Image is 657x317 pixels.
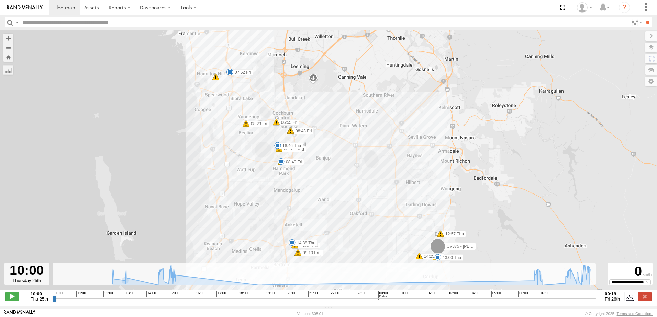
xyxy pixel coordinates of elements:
span: Thu 25th Sep 2025 [31,296,48,302]
label: Close [638,292,652,301]
span: Fri 26th Sep 2025 [605,296,620,302]
label: 12:57 Thu [441,231,466,237]
label: 14:38 Thu [292,240,318,246]
i: ? [619,2,630,13]
span: 15:00 [168,291,178,297]
label: 09:10 Fri [298,250,321,256]
span: 18:00 [238,291,248,297]
label: 08:23 Fri [246,121,269,127]
span: 17:00 [216,291,226,297]
label: Map Settings [645,77,657,86]
label: 08:43 Fri [291,128,314,134]
span: 06:00 [518,291,528,297]
label: 14:25 Thu [419,253,445,259]
span: 21:00 [308,291,318,297]
button: Zoom in [3,34,13,43]
span: 05:00 [491,291,501,297]
button: Zoom out [3,43,13,52]
label: 06:55 Fri [276,119,299,126]
div: Sean Cosgriff [575,2,594,13]
span: 20:00 [287,291,296,297]
span: CV375 - [PERSON_NAME] [447,244,497,249]
label: Play/Stop [5,292,19,301]
span: 11:00 [76,291,86,297]
span: 19:00 [265,291,275,297]
span: 16:00 [195,291,204,297]
span: 23:00 [357,291,366,297]
span: 22:00 [330,291,339,297]
label: 13:00 Thu [438,255,463,261]
span: 01:00 [400,291,409,297]
label: 07:52 Fri [230,69,253,75]
span: 10:00 [55,291,64,297]
div: 9 [212,73,219,80]
a: Terms and Conditions [617,312,653,316]
label: Measure [3,65,13,75]
span: 03:00 [448,291,458,297]
span: 07:00 [540,291,549,297]
span: 14:00 [146,291,156,297]
div: 0 [609,264,652,279]
a: Visit our Website [4,310,35,317]
label: 08:49 Fri [281,159,304,165]
label: Search Query [14,17,20,27]
strong: 10:00 [31,291,48,296]
span: 12:00 [103,291,113,297]
img: rand-logo.svg [7,5,43,10]
button: Zoom Home [3,52,13,62]
span: 13:00 [125,291,134,297]
label: 06:51 Fri [279,146,302,152]
label: Search Filter Options [629,17,644,27]
strong: 09:19 [605,291,620,296]
span: 02:00 [427,291,436,297]
span: 04:00 [470,291,479,297]
span: 00:00 [378,291,388,299]
div: © Copyright 2025 - [585,312,653,316]
label: 18:46 Thu [278,143,303,149]
div: Version: 308.01 [297,312,323,316]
